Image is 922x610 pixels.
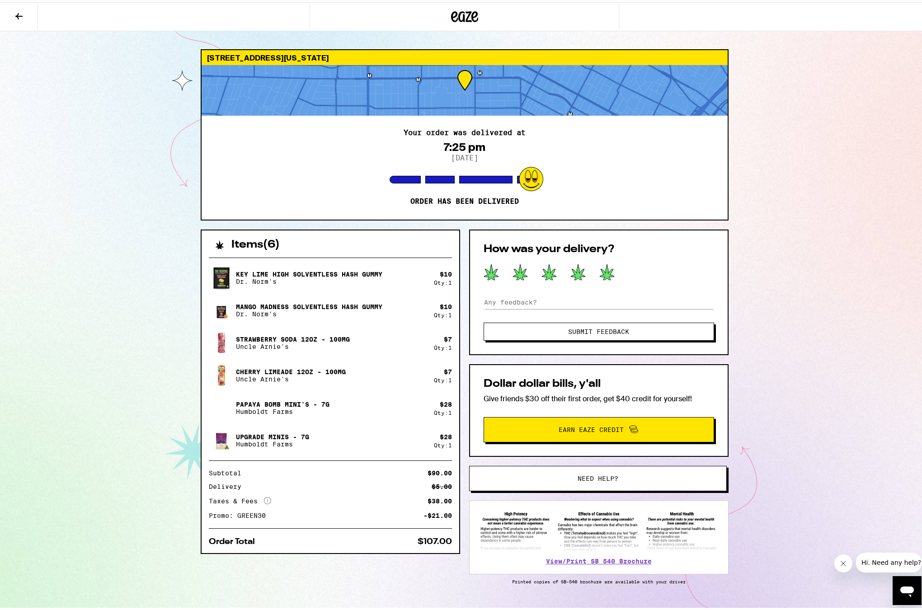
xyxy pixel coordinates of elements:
p: [DATE] [451,151,478,160]
p: Papaya Bomb Mini's - 7g [236,399,329,406]
div: Delivery [209,481,248,488]
div: Promo: GREEN30 [209,510,272,516]
h2: Items ( 6 ) [231,237,280,248]
div: $5.00 [432,481,452,488]
div: Qty: 1 [434,343,452,348]
div: Taxes & Fees [209,495,271,503]
div: $ 7 [444,333,452,341]
iframe: Message from company [856,550,922,570]
iframe: Button to launch messaging window [893,574,922,603]
div: Qty: 1 [434,375,452,381]
span: Need help? [578,473,618,479]
img: Upgrade Minis - 7g [209,426,234,451]
span: Submit Feedback [568,326,629,333]
img: Strawberry Soda 12oz - 100mg [209,328,234,353]
img: Papaya Bomb Mini's - 7g [209,393,234,418]
p: Order has been delivered [410,195,519,204]
p: Dr. Norm's [236,308,382,315]
p: Upgrade Minis - 7g [236,431,309,438]
div: Subtotal [209,468,248,474]
div: Qty: 1 [434,408,452,413]
button: Submit Feedback [484,320,714,338]
h2: Dollar dollar bills, y'all [484,376,714,387]
button: Earn Eaze Credit [484,415,714,440]
div: $107.00 [418,535,452,544]
p: Humboldt Farms [236,406,329,413]
h2: Your order was delivered at [404,127,526,134]
div: [STREET_ADDRESS][US_STATE] [202,48,728,63]
div: $38.00 [428,496,452,502]
p: Cherry Limeade 12oz - 100mg [236,366,346,373]
div: Qty: 1 [434,310,452,316]
div: Order Total [209,535,261,544]
p: Give friends $30 off their first order, get $40 credit for yourself! [484,392,714,401]
p: Mango Madness Solventless Hash Gummy [236,301,382,308]
p: Strawberry Soda 12oz - 100mg [236,333,350,341]
p: Uncle Arnie's [236,373,346,380]
iframe: Close message [834,552,852,570]
div: Qty: 1 [434,277,452,283]
h2: How was your delivery? [484,242,714,253]
div: $ 28 [440,399,452,406]
div: -$21.00 [423,510,452,516]
input: Any feedback? [484,293,714,307]
div: Qty: 1 [434,440,452,446]
div: $ 28 [440,431,452,438]
p: Uncle Arnie's [236,341,350,348]
div: $ 7 [444,366,452,373]
div: 7:25 pm [444,139,485,151]
div: $ 10 [440,268,452,276]
a: View/Print SB 540 Brochure [546,555,652,563]
div: $90.00 [428,468,452,474]
p: Printed copies of SB-540 brochure are available with your driver [469,577,729,582]
img: Cherry Limeade 12oz - 100mg [209,361,234,386]
p: Dr. Norm's [236,276,382,283]
img: Mango Madness Solventless Hash Gummy [209,296,234,321]
div: $ 10 [440,301,452,308]
img: SB 540 Brochure preview [479,507,719,549]
button: Need help? [469,464,727,489]
img: Key Lime High Solventless Hash Gummy [209,262,234,289]
span: Earn Eaze Credit [559,424,624,431]
p: Key Lime High Solventless Hash Gummy [236,268,382,276]
p: Humboldt Farms [236,438,309,446]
